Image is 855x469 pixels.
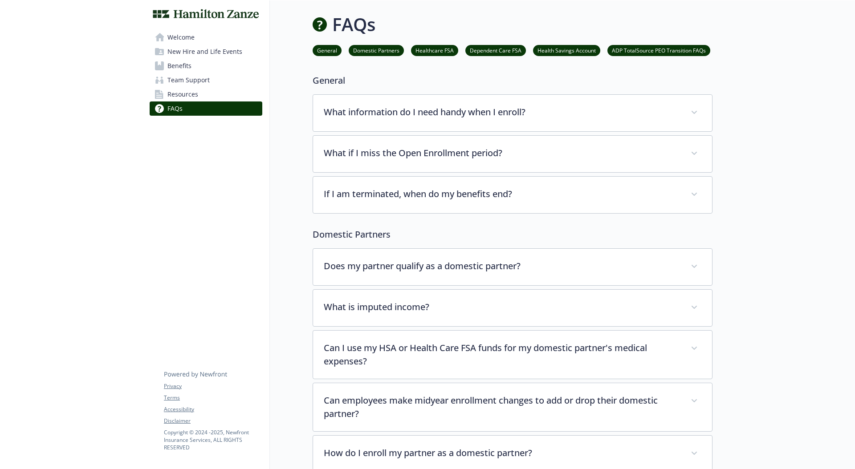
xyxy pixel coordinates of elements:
[150,101,262,116] a: FAQs
[167,44,242,59] span: New Hire and Life Events
[313,383,712,431] div: Can employees make midyear enrollment changes to add or drop their domestic partner?
[313,228,712,241] p: Domestic Partners
[465,46,526,54] a: Dependent Care FSA
[411,46,458,54] a: Healthcare FSA
[533,46,600,54] a: Health Savings Account
[164,394,262,402] a: Terms
[607,46,710,54] a: ADP TotalSource PEO Transition FAQs
[150,73,262,87] a: Team Support
[164,405,262,413] a: Accessibility
[313,74,712,87] p: General
[313,290,712,326] div: What is imputed income?
[332,11,375,38] h1: FAQs
[324,300,680,314] p: What is imputed income?
[313,136,712,172] div: What if I miss the Open Enrollment period?
[324,259,680,273] p: Does my partner qualify as a domestic partner?
[313,249,712,285] div: Does my partner qualify as a domestic partner?
[313,331,712,379] div: Can I use my HSA or Health Care FSA funds for my domestic partner's medical expenses?
[164,382,262,390] a: Privacy
[150,30,262,44] a: Welcome
[324,146,680,160] p: What if I miss the Open Enrollment period?
[313,46,342,54] a: General
[324,341,680,368] p: Can I use my HSA or Health Care FSA funds for my domestic partner's medical expenses?
[324,105,680,119] p: What information do I need handy when I enroll?
[167,30,195,44] span: Welcome
[167,59,191,73] span: Benefits
[164,417,262,425] a: Disclaimer
[324,446,680,460] p: How do I enroll my partner as a domestic partner?
[167,73,210,87] span: Team Support
[324,187,680,201] p: If I am terminated, when do my benefits end?
[167,101,183,116] span: FAQs
[313,177,712,213] div: If I am terminated, when do my benefits end?
[150,44,262,59] a: New Hire and Life Events
[150,59,262,73] a: Benefits
[313,95,712,131] div: What information do I need handy when I enroll?
[324,394,680,420] p: Can employees make midyear enrollment changes to add or drop their domestic partner?
[150,87,262,101] a: Resources
[349,46,404,54] a: Domestic Partners
[164,429,262,451] p: Copyright © 2024 - 2025 , Newfront Insurance Services, ALL RIGHTS RESERVED
[167,87,198,101] span: Resources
